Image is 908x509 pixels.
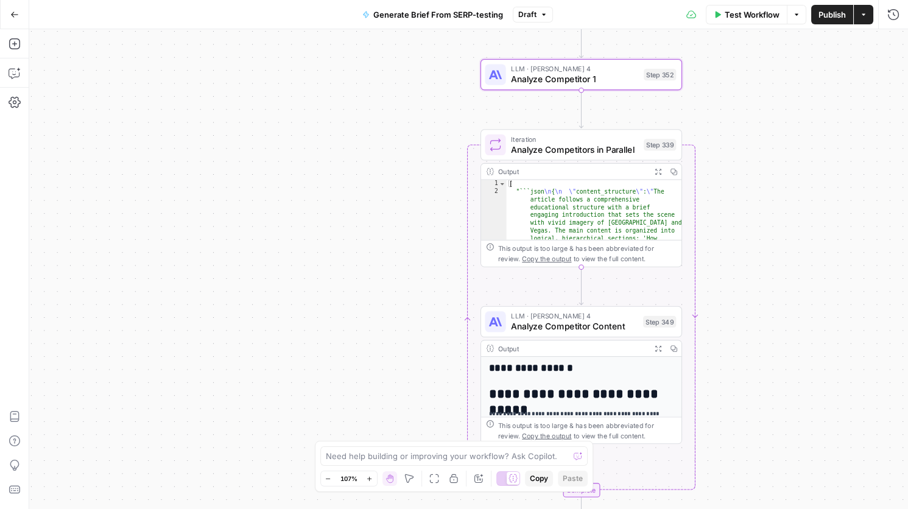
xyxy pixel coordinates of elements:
[498,420,677,441] div: This output is too large & has been abbreviated for review. to view the full content.
[563,473,583,484] span: Paste
[481,180,507,188] div: 1
[644,69,676,80] div: Step 352
[373,9,503,21] span: Generate Brief From SERP-testing
[499,180,506,188] span: Toggle code folding, rows 1 through 3
[522,432,571,440] span: Copy the output
[511,63,638,74] span: LLM · [PERSON_NAME] 4
[480,129,682,267] div: LoopIterationAnalyze Competitors in ParallelStep 339Output[ "```json\n{\n\"content_structure\":\"...
[518,9,537,20] span: Draft
[530,473,548,484] span: Copy
[480,59,682,90] div: LLM · [PERSON_NAME] 4Analyze Competitor 1Step 352
[480,483,682,497] div: Complete
[511,134,638,144] span: Iteration
[498,343,647,354] div: Output
[579,20,583,58] g: Edge from step_338 to step_352
[643,316,676,328] div: Step 349
[706,5,787,24] button: Test Workflow
[579,90,583,128] g: Edge from step_352 to step_339
[558,471,588,486] button: Paste
[498,166,647,177] div: Output
[513,7,553,23] button: Draft
[498,243,677,264] div: This output is too large & has been abbreviated for review. to view the full content.
[644,139,676,150] div: Step 339
[725,9,780,21] span: Test Workflow
[579,267,583,304] g: Edge from step_339 to step_349
[811,5,853,24] button: Publish
[818,9,846,21] span: Publish
[522,254,571,262] span: Copy the output
[511,72,638,85] span: Analyze Competitor 1
[511,143,638,156] span: Analyze Competitors in Parallel
[525,471,553,486] button: Copy
[511,311,638,321] span: LLM · [PERSON_NAME] 4
[511,320,638,332] span: Analyze Competitor Content
[340,474,357,483] span: 107%
[355,5,510,24] button: Generate Brief From SERP-testing
[563,483,600,497] div: Complete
